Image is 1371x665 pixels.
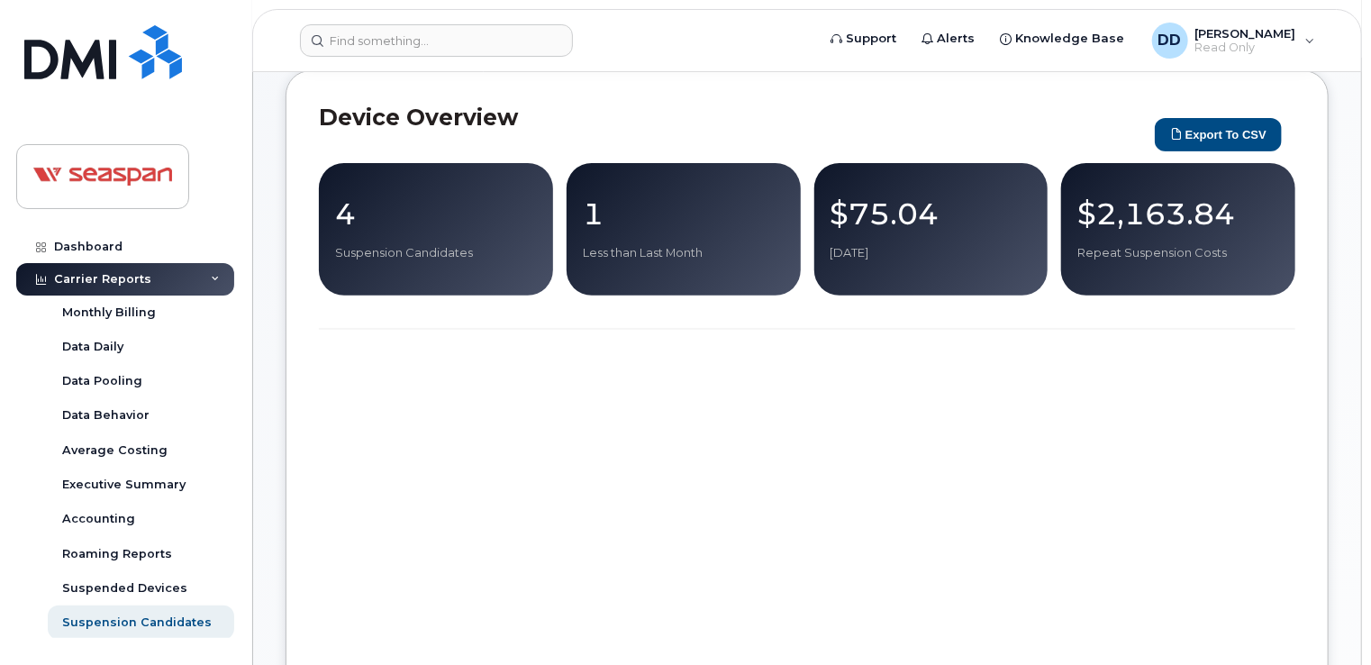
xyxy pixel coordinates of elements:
[335,245,537,261] p: Suspension Candidates
[847,30,897,48] span: Support
[910,21,988,57] a: Alerts
[938,30,976,48] span: Alerts
[1195,41,1296,55] span: Read Only
[583,245,785,261] p: Less than Last Month
[1195,26,1296,41] span: [PERSON_NAME]
[319,104,1146,131] h2: Device Overview
[1139,23,1328,59] div: Dhruv Desai
[988,21,1138,57] a: Knowledge Base
[831,197,1032,230] p: $75.04
[583,197,785,230] p: 1
[1077,245,1279,261] p: Repeat Suspension Costs
[1077,197,1279,230] p: $2,163.84
[831,245,1032,261] p: [DATE]
[1158,30,1182,51] span: DD
[335,197,537,230] p: 4
[300,24,573,57] input: Find something...
[819,21,910,57] a: Support
[1016,30,1125,48] span: Knowledge Base
[1155,118,1282,151] button: Export to CSV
